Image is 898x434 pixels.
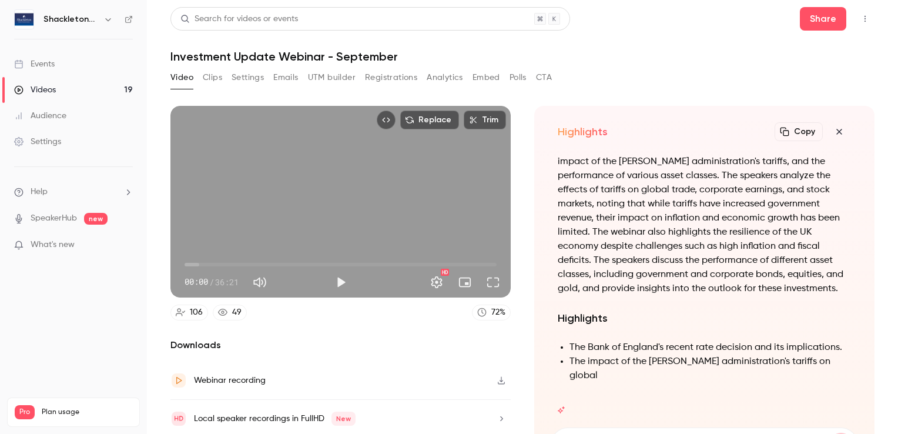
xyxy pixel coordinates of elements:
[119,240,133,251] iframe: Noticeable Trigger
[14,186,133,198] li: help-dropdown-opener
[31,212,77,225] a: SpeakerHub
[31,186,48,198] span: Help
[481,271,505,294] button: Full screen
[31,239,75,251] span: What's new
[43,14,99,25] h6: Shackleton Webinars
[209,276,214,288] span: /
[14,58,55,70] div: Events
[510,68,527,87] button: Polls
[491,306,505,319] div: 72 %
[558,125,608,139] h2: Highlights
[194,373,266,388] div: Webinar recording
[232,68,264,87] button: Settings
[558,112,851,296] p: The transcript is from an investment webinar hosted by [PERSON_NAME] and [PERSON_NAME]. The discu...
[84,213,108,225] span: new
[213,305,247,321] a: 49
[170,338,511,352] h2: Downloads
[170,49,874,64] h1: Investment Update Webinar - September
[558,310,851,326] h2: Highlights
[170,305,208,321] a: 106
[800,7,846,31] button: Share
[427,68,463,87] button: Analytics
[190,306,203,319] div: 106
[453,271,477,294] button: Turn on miniplayer
[308,68,356,87] button: UTM builder
[377,111,396,129] button: Embed video
[329,271,353,294] button: Play
[232,306,242,319] div: 49
[14,110,66,122] div: Audience
[569,340,851,355] li: The Bank of England's recent rate decision and its implications.
[569,355,851,383] li: The impact of the [PERSON_NAME] administration's tariffs on global
[472,305,511,321] a: 72%
[14,84,56,96] div: Videos
[331,412,356,426] span: New
[185,276,208,288] span: 00:00
[42,408,132,417] span: Plan usage
[194,412,356,426] div: Local speaker recordings in FullHD
[425,271,448,294] button: Settings
[14,136,61,148] div: Settings
[215,276,239,288] span: 36:21
[15,10,33,29] img: Shackleton Webinars
[203,68,222,87] button: Clips
[170,68,193,87] button: Video
[464,111,506,129] button: Trim
[185,276,239,288] div: 00:00
[473,68,500,87] button: Embed
[856,9,874,28] button: Top Bar Actions
[775,122,823,141] button: Copy
[400,111,459,129] button: Replace
[441,269,449,276] div: HD
[15,405,35,419] span: Pro
[365,68,417,87] button: Registrations
[180,13,298,25] div: Search for videos or events
[248,271,272,294] button: Mute
[536,68,552,87] button: CTA
[273,68,298,87] button: Emails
